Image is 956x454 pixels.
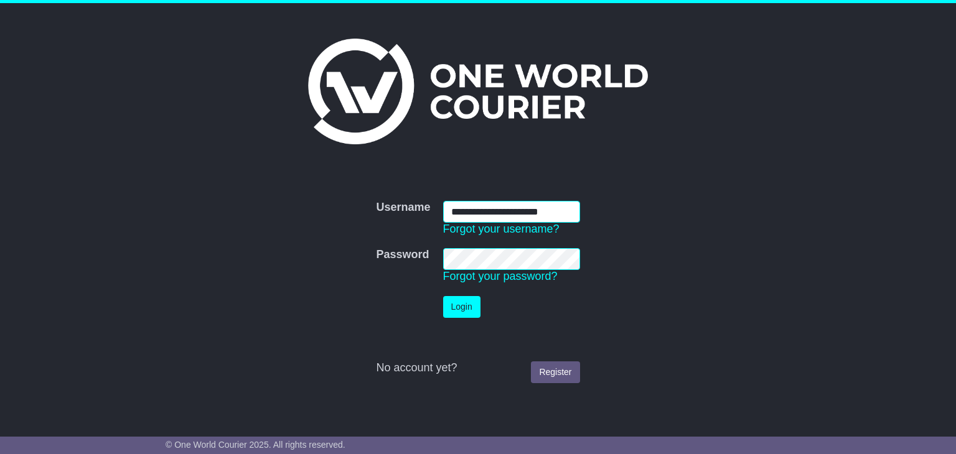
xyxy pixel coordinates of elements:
[443,296,480,318] button: Login
[443,270,558,282] a: Forgot your password?
[376,201,430,215] label: Username
[443,223,560,235] a: Forgot your username?
[376,361,579,375] div: No account yet?
[308,39,648,144] img: One World
[376,248,429,262] label: Password
[531,361,579,383] a: Register
[166,440,345,450] span: © One World Courier 2025. All rights reserved.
